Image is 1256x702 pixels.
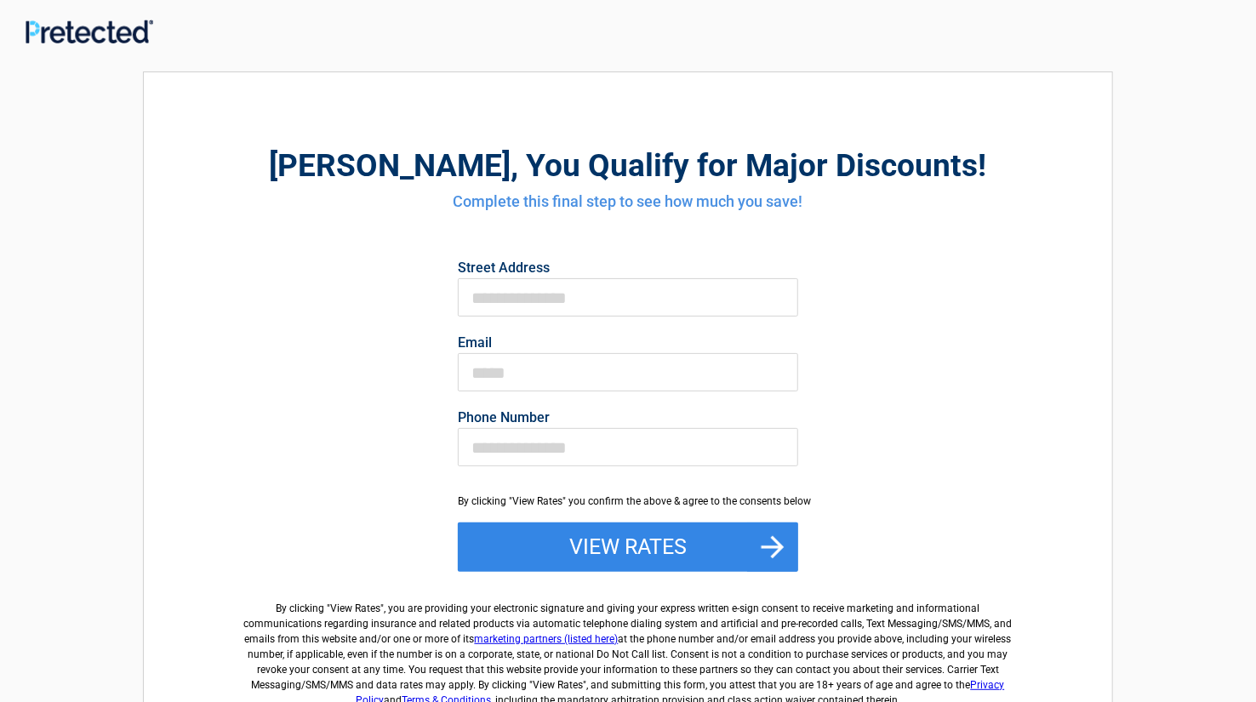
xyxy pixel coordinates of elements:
[237,145,1019,186] h2: , You Qualify for Major Discounts!
[458,336,798,350] label: Email
[331,602,381,614] span: View Rates
[458,411,798,425] label: Phone Number
[458,522,798,572] button: View Rates
[26,20,153,43] img: Main Logo
[458,261,798,275] label: Street Address
[237,191,1019,213] h4: Complete this final step to see how much you save!
[458,494,798,509] div: By clicking "View Rates" you confirm the above & agree to the consents below
[270,147,511,184] span: [PERSON_NAME]
[475,633,619,645] a: marketing partners (listed here)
